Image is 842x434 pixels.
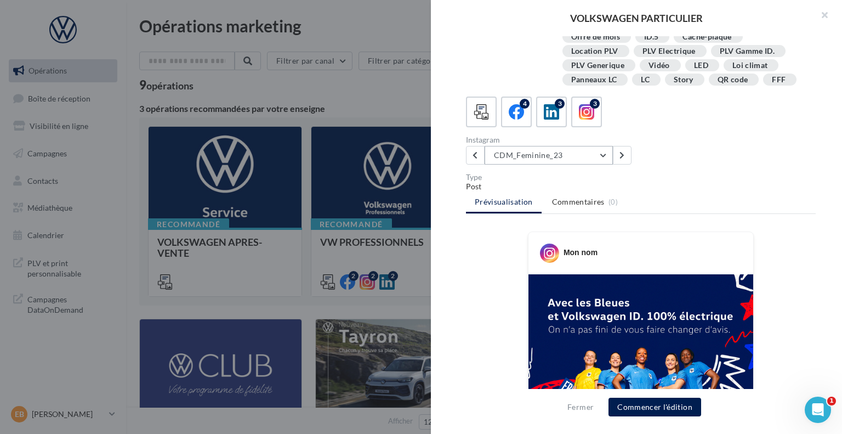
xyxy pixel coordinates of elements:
[590,99,600,109] div: 3
[552,196,605,207] span: Commentaires
[555,99,565,109] div: 3
[608,198,618,206] span: (0)
[644,33,658,41] div: ID.5
[571,61,625,70] div: PLV Generique
[827,397,836,405] span: 1
[694,61,708,70] div: LED
[718,76,748,84] div: QR code
[674,76,693,84] div: Story
[571,76,617,84] div: Panneaux LC
[720,47,775,55] div: PLV Gamme ID.
[466,181,816,192] div: Post
[641,76,650,84] div: LC
[772,76,786,84] div: FFF
[466,173,816,181] div: Type
[564,247,598,258] div: Mon nom
[571,33,621,41] div: Offre de mois
[485,146,613,165] button: CDM_Feminine_23
[732,61,768,70] div: Loi climat
[563,401,598,414] button: Fermer
[642,47,696,55] div: PLV Electrique
[520,99,530,109] div: 4
[805,397,831,423] iframe: Intercom live chat
[648,61,670,70] div: Vidéo
[608,398,701,416] button: Commencer l'édition
[682,33,731,41] div: Cache-plaque
[571,47,618,55] div: Location PLV
[448,13,824,23] div: VOLKSWAGEN PARTICULIER
[466,136,636,144] div: Instagram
